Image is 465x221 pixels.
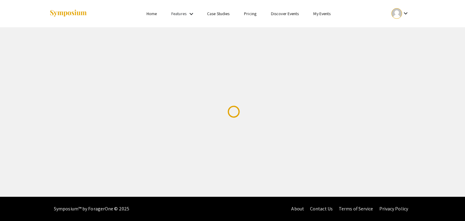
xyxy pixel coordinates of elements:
div: Symposium™ by ForagerOne © 2025 [54,197,129,221]
a: Case Studies [207,11,229,16]
a: Terms of Service [339,206,373,212]
mat-icon: Expand Features list [188,10,195,18]
a: Features [171,11,186,16]
img: Symposium by ForagerOne [49,9,87,18]
a: Home [147,11,157,16]
mat-icon: Expand account dropdown [402,10,409,17]
a: Pricing [244,11,256,16]
a: My Events [313,11,331,16]
a: Contact Us [310,206,333,212]
a: About [291,206,304,212]
button: Expand account dropdown [385,7,416,20]
iframe: Chat [439,194,460,216]
a: Privacy Policy [379,206,408,212]
a: Discover Events [271,11,299,16]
